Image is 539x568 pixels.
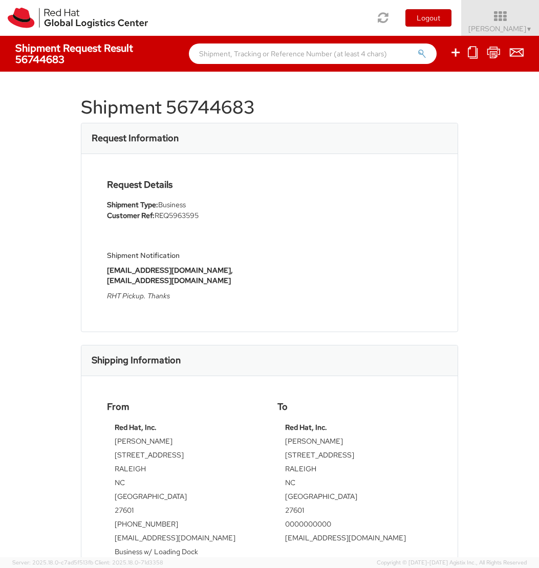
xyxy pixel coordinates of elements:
[115,533,254,547] td: [EMAIL_ADDRESS][DOMAIN_NAME]
[115,423,157,432] strong: Red Hat, Inc.
[95,559,163,566] span: Client: 2025.18.0-71d3358
[285,464,425,477] td: RALEIGH
[285,533,425,547] td: [EMAIL_ADDRESS][DOMAIN_NAME]
[285,519,425,533] td: 0000000000
[526,25,532,33] span: ▼
[92,133,179,143] h3: Request Information
[115,505,254,519] td: 27601
[107,266,233,285] strong: [EMAIL_ADDRESS][DOMAIN_NAME], [EMAIL_ADDRESS][DOMAIN_NAME]
[277,402,433,412] h4: To
[107,200,158,209] strong: Shipment Type:
[81,97,458,118] h1: Shipment 56744683
[15,42,179,65] h4: Shipment Request Result 56744683
[107,180,262,190] h4: Request Details
[285,423,327,432] strong: Red Hat, Inc.
[115,491,254,505] td: [GEOGRAPHIC_DATA]
[405,9,451,27] button: Logout
[92,355,181,365] h3: Shipping Information
[8,8,148,28] img: rh-logistics-00dfa346123c4ec078e1.svg
[468,24,532,33] span: [PERSON_NAME]
[107,291,170,300] i: RHT Pickup. Thanks
[12,559,93,566] span: Server: 2025.18.0-c7ad5f513fb
[115,477,254,491] td: NC
[115,436,254,450] td: [PERSON_NAME]
[285,450,425,464] td: [STREET_ADDRESS]
[377,559,527,567] span: Copyright © [DATE]-[DATE] Agistix Inc., All Rights Reserved
[115,450,254,464] td: [STREET_ADDRESS]
[107,200,262,210] li: Business
[285,505,425,519] td: 27601
[115,519,254,533] td: [PHONE_NUMBER]
[115,464,254,477] td: RALEIGH
[107,210,262,221] li: REQ5963595
[189,43,437,64] input: Shipment, Tracking or Reference Number (at least 4 chars)
[285,491,425,505] td: [GEOGRAPHIC_DATA]
[115,547,254,560] td: Business w/ Loading Dock
[107,252,262,259] h5: Shipment Notification
[107,211,155,220] strong: Customer Ref:
[285,477,425,491] td: NC
[107,402,262,412] h4: From
[285,436,425,450] td: [PERSON_NAME]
